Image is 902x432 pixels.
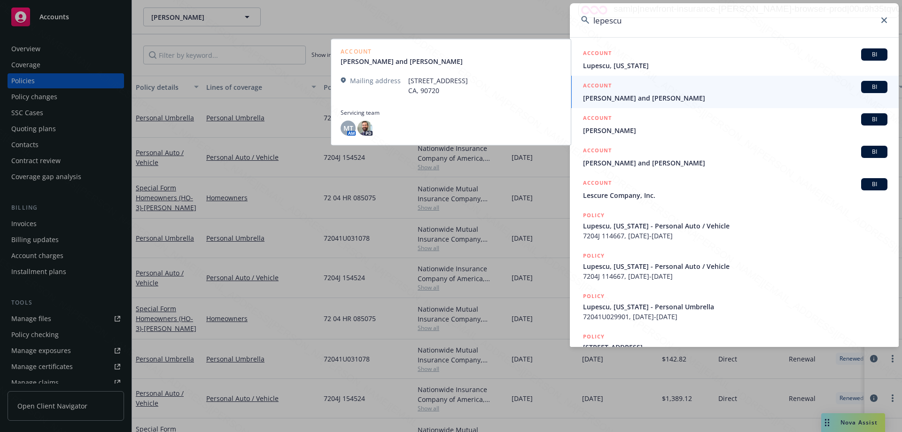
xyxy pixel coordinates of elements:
[570,76,899,108] a: ACCOUNTBI[PERSON_NAME] and [PERSON_NAME]
[583,302,887,312] span: Lupescu, [US_STATE] - Personal Umbrella
[865,115,884,124] span: BI
[583,81,612,92] h5: ACCOUNT
[583,231,887,241] span: 7204J 114667, [DATE]-[DATE]
[865,50,884,59] span: BI
[570,286,899,327] a: POLICYLupescu, [US_STATE] - Personal Umbrella72041U029901, [DATE]-[DATE]
[570,3,899,37] input: Search...
[570,205,899,246] a: POLICYLupescu, [US_STATE] - Personal Auto / Vehicle7204J 114667, [DATE]-[DATE]
[583,312,887,322] span: 72041U029901, [DATE]-[DATE]
[583,158,887,168] span: [PERSON_NAME] and [PERSON_NAME]
[583,48,612,60] h5: ACCOUNT
[583,93,887,103] span: [PERSON_NAME] and [PERSON_NAME]
[583,211,605,220] h5: POLICY
[583,146,612,157] h5: ACCOUNT
[583,261,887,271] span: Lupescu, [US_STATE] - Personal Auto / Vehicle
[570,108,899,141] a: ACCOUNTBI[PERSON_NAME]
[583,126,887,135] span: [PERSON_NAME]
[570,327,899,367] a: POLICY[STREET_ADDRESS]
[865,180,884,189] span: BI
[583,113,612,125] h5: ACCOUNT
[583,190,887,200] span: Lescure Company, Inc.
[583,342,887,352] span: [STREET_ADDRESS]
[583,332,605,341] h5: POLICY
[570,141,899,173] a: ACCOUNTBI[PERSON_NAME] and [PERSON_NAME]
[570,43,899,76] a: ACCOUNTBILupescu, [US_STATE]
[583,291,605,301] h5: POLICY
[865,83,884,91] span: BI
[570,246,899,286] a: POLICYLupescu, [US_STATE] - Personal Auto / Vehicle7204J 114667, [DATE]-[DATE]
[583,221,887,231] span: Lupescu, [US_STATE] - Personal Auto / Vehicle
[570,173,899,205] a: ACCOUNTBILescure Company, Inc.
[583,178,612,189] h5: ACCOUNT
[583,271,887,281] span: 7204J 114667, [DATE]-[DATE]
[583,61,887,71] span: Lupescu, [US_STATE]
[583,251,605,260] h5: POLICY
[865,148,884,156] span: BI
